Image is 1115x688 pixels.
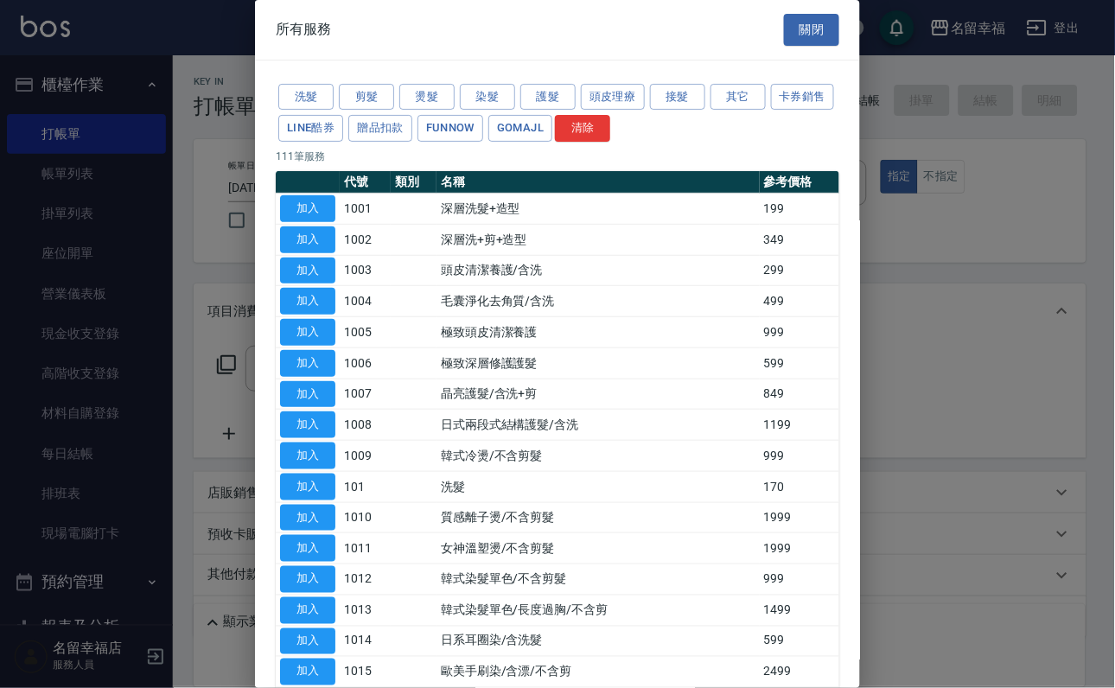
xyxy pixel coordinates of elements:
button: 加入 [280,628,335,655]
button: 染髮 [460,84,515,111]
td: 1004 [340,286,391,317]
button: 加入 [280,659,335,685]
td: 349 [760,224,840,255]
td: 2499 [760,657,840,688]
td: 韓式染髮單色/長度過胸/不含剪 [436,595,760,626]
button: FUNNOW [417,115,483,142]
button: 剪髮 [339,84,394,111]
button: GOMAJL [488,115,552,142]
button: 接髮 [650,84,705,111]
button: 加入 [280,195,335,222]
td: 499 [760,286,840,317]
td: 1012 [340,564,391,596]
td: 999 [760,564,840,596]
td: 1010 [340,502,391,533]
td: 1999 [760,502,840,533]
button: 加入 [280,350,335,377]
button: 贈品扣款 [348,115,412,142]
button: 加入 [280,535,335,562]
td: 1005 [340,317,391,348]
td: 101 [340,471,391,502]
td: 1002 [340,224,391,255]
button: 加入 [280,443,335,469]
td: 1009 [340,441,391,472]
td: 韓式染髮單色/不含剪髮 [436,564,760,596]
td: 1001 [340,194,391,225]
button: 護髮 [520,84,576,111]
td: 日系耳圈染/含洗髮 [436,626,760,657]
button: 清除 [555,115,610,142]
td: 599 [760,626,840,657]
button: 加入 [280,258,335,284]
td: 1999 [760,533,840,564]
td: 170 [760,471,840,502]
th: 代號 [340,171,391,194]
td: 晶亮護髮/含洗+剪 [436,379,760,410]
button: 其它 [710,84,766,111]
th: 名稱 [436,171,760,194]
button: 卡券銷售 [771,84,835,111]
td: 歐美手刷染/含漂/不含剪 [436,657,760,688]
td: 1013 [340,595,391,626]
td: 1003 [340,255,391,286]
td: 1499 [760,595,840,626]
td: 女神溫塑燙/不含剪髮 [436,533,760,564]
td: 1014 [340,626,391,657]
td: 質感離子燙/不含剪髮 [436,502,760,533]
td: 日式兩段式結構護髮/含洗 [436,410,760,441]
button: 加入 [280,505,335,532]
td: 1008 [340,410,391,441]
p: 111 筆服務 [276,149,839,164]
td: 1011 [340,533,391,564]
td: 1007 [340,379,391,410]
td: 299 [760,255,840,286]
td: 999 [760,317,840,348]
td: 1199 [760,410,840,441]
td: 1015 [340,657,391,688]
button: 加入 [280,226,335,253]
td: 599 [760,347,840,379]
td: 999 [760,441,840,472]
td: 頭皮清潔養護/含洗 [436,255,760,286]
button: 加入 [280,566,335,593]
button: 加入 [280,381,335,408]
button: 洗髮 [278,84,334,111]
td: 深層洗+剪+造型 [436,224,760,255]
button: 加入 [280,319,335,346]
td: 韓式冷燙/不含剪髮 [436,441,760,472]
td: 極致深層修護護髮 [436,347,760,379]
button: 頭皮理療 [581,84,645,111]
td: 849 [760,379,840,410]
th: 類別 [391,171,436,194]
td: 洗髮 [436,471,760,502]
span: 所有服務 [276,21,331,38]
button: 加入 [280,597,335,624]
button: 加入 [280,288,335,315]
td: 1006 [340,347,391,379]
td: 199 [760,194,840,225]
button: 關閉 [784,14,839,46]
td: 毛囊淨化去角質/含洗 [436,286,760,317]
button: 加入 [280,411,335,438]
td: 極致頭皮清潔養護 [436,317,760,348]
button: 燙髮 [399,84,455,111]
button: LINE酷券 [278,115,343,142]
td: 深層洗髮+造型 [436,194,760,225]
th: 參考價格 [760,171,840,194]
button: 加入 [280,474,335,500]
